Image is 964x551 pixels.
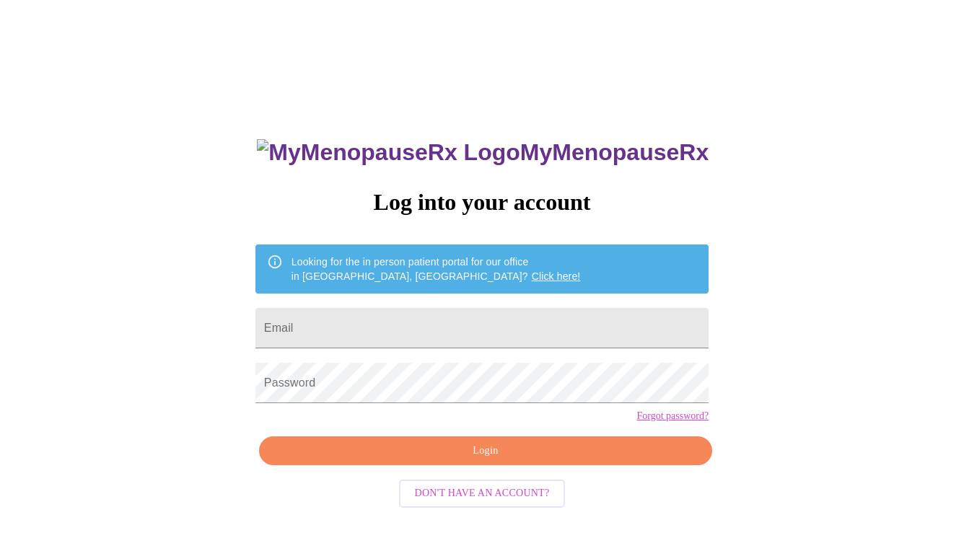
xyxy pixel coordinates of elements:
div: Looking for the in person patient portal for our office in [GEOGRAPHIC_DATA], [GEOGRAPHIC_DATA]? [292,249,581,289]
h3: Log into your account [255,189,709,216]
a: Forgot password? [636,410,709,422]
h3: MyMenopauseRx [257,139,709,166]
button: Don't have an account? [399,480,566,508]
span: Don't have an account? [415,485,550,503]
a: Don't have an account? [395,486,569,498]
button: Login [259,436,712,466]
a: Click here! [532,270,581,282]
img: MyMenopauseRx Logo [257,139,520,166]
span: Login [276,442,696,460]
